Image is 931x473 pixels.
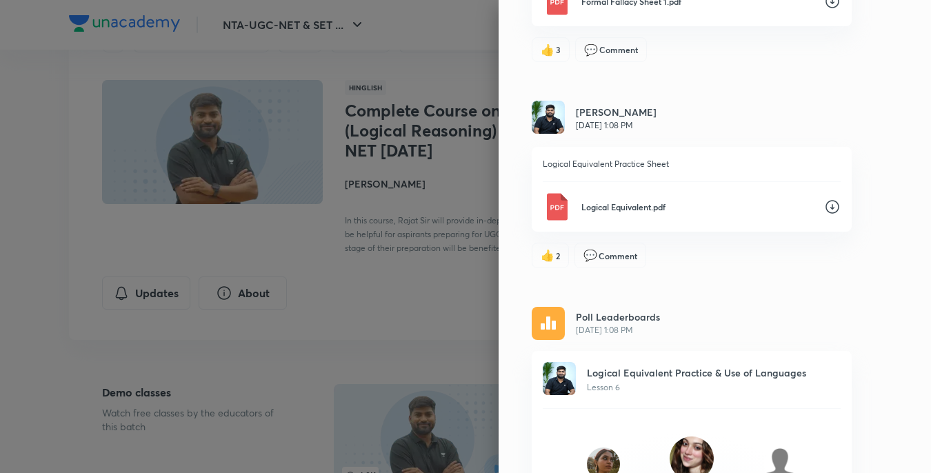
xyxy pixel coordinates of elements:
[543,362,576,395] img: Avatar
[541,249,554,261] span: like
[587,382,620,392] span: Lesson 6
[584,43,598,56] span: comment
[532,101,565,134] img: Avatar
[576,324,660,336] span: [DATE] 1:08 PM
[583,249,597,261] span: comment
[543,158,841,170] p: Logical Equivalent Practice Sheet
[541,43,554,56] span: like
[576,105,657,119] h6: [PERSON_NAME]
[532,307,565,340] img: rescheduled
[599,250,637,262] span: Comment
[587,365,806,380] p: Logical Equivalent Practice & Use of Languages
[576,310,660,324] p: Poll Leaderboards
[556,250,560,262] span: 2
[581,201,813,213] p: Logical Equivalent.pdf
[576,119,657,132] p: [DATE] 1:08 PM
[599,43,638,56] span: Comment
[556,43,561,56] span: 3
[543,193,570,221] img: Pdf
